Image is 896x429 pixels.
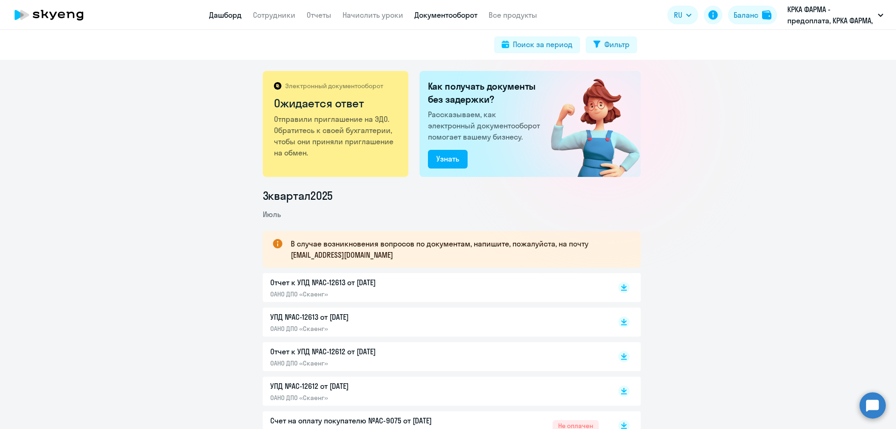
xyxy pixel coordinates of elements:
[414,10,477,20] a: Документооборот
[494,36,580,53] button: Поиск за период
[291,238,624,260] p: В случае возникновения вопросов по документам, напишите, пожалуйста, на почту [EMAIL_ADDRESS][DOM...
[489,10,537,20] a: Все продукты
[270,394,466,402] p: ОАНО ДПО «Скаенг»
[428,109,544,142] p: Рассказываем, как электронный документооборот помогает вашему бизнесу.
[734,9,758,21] div: Баланс
[270,311,599,333] a: УПД №AC-12613 от [DATE]ОАНО ДПО «Скаенг»
[270,380,599,402] a: УПД №AC-12612 от [DATE]ОАНО ДПО «Скаенг»
[270,346,599,367] a: Отчет к УПД №AC-12612 от [DATE]ОАНО ДПО «Скаенг»
[274,113,399,158] p: Отправили приглашение на ЭДО. Обратитесь к своей бухгалтерии, чтобы они приняли приглашение на об...
[428,80,544,106] h2: Как получать документы без задержки?
[270,277,466,288] p: Отчет к УПД №AC-12613 от [DATE]
[586,36,637,53] button: Фильтр
[285,82,383,90] p: Электронный документооборот
[513,39,573,50] div: Поиск за период
[270,290,466,298] p: ОАНО ДПО «Скаенг»
[667,6,698,24] button: RU
[209,10,242,20] a: Дашборд
[270,311,466,323] p: УПД №AC-12613 от [DATE]
[270,277,599,298] a: Отчет к УПД №AC-12613 от [DATE]ОАНО ДПО «Скаенг»
[428,150,468,169] button: Узнать
[728,6,777,24] button: Балансbalance
[270,359,466,367] p: ОАНО ДПО «Скаенг»
[787,4,874,26] p: КРКА ФАРМА - предоплата, КРКА ФАРМА, ООО
[270,324,466,333] p: ОАНО ДПО «Скаенг»
[674,9,682,21] span: RU
[536,71,641,177] img: waiting_for_response
[783,4,888,26] button: КРКА ФАРМА - предоплата, КРКА ФАРМА, ООО
[604,39,630,50] div: Фильтр
[343,10,403,20] a: Начислить уроки
[263,210,281,219] span: Июль
[263,188,641,203] li: 3 квартал 2025
[270,346,466,357] p: Отчет к УПД №AC-12612 от [DATE]
[307,10,331,20] a: Отчеты
[270,380,466,392] p: УПД №AC-12612 от [DATE]
[270,415,466,426] p: Счет на оплату покупателю №AC-9075 от [DATE]
[762,10,771,20] img: balance
[253,10,295,20] a: Сотрудники
[274,96,399,111] h2: Ожидается ответ
[436,153,459,164] div: Узнать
